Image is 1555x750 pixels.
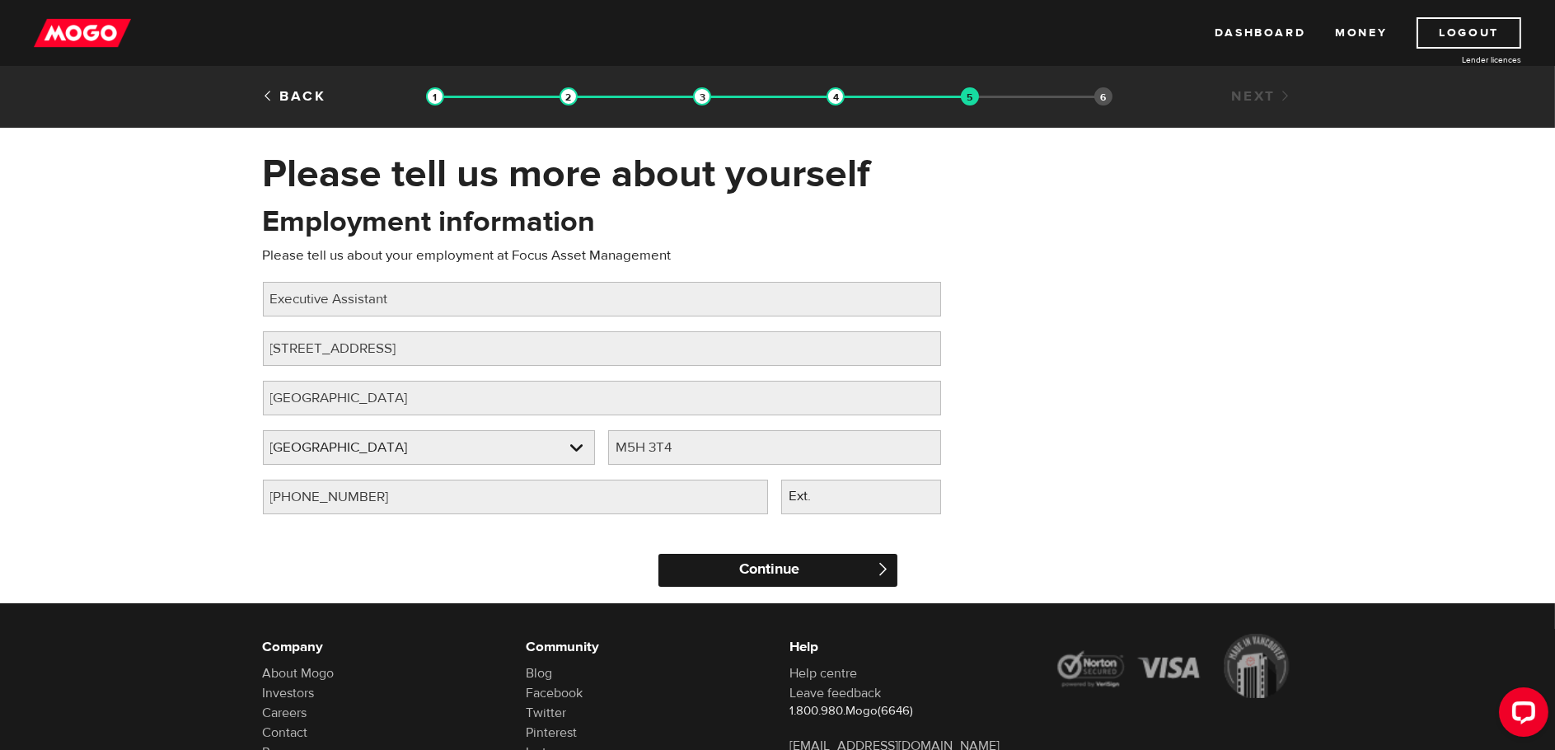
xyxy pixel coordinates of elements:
[263,705,307,721] a: Careers
[877,562,891,576] span: 
[1417,17,1521,49] a: Logout
[426,87,444,105] img: transparent-188c492fd9eaac0f573672f40bb141c2.gif
[1215,17,1305,49] a: Dashboard
[1486,681,1555,750] iframe: LiveChat chat widget
[560,87,578,105] img: transparent-188c492fd9eaac0f573672f40bb141c2.gif
[781,480,845,513] label: Ext.
[961,87,979,105] img: transparent-188c492fd9eaac0f573672f40bb141c2.gif
[263,724,308,741] a: Contact
[527,685,583,701] a: Facebook
[527,637,766,657] h6: Community
[527,705,567,721] a: Twitter
[263,246,941,265] p: Please tell us about your employment at Focus Asset Management
[263,152,1293,195] h1: Please tell us more about yourself
[1054,634,1293,698] img: legal-icons-92a2ffecb4d32d839781d1b4e4802d7b.png
[34,17,131,49] img: mogo_logo-11ee424be714fa7cbb0f0f49df9e16ec.png
[790,665,858,682] a: Help centre
[1335,17,1387,49] a: Money
[263,87,326,105] a: Back
[263,685,315,701] a: Investors
[790,637,1029,657] h6: Help
[263,665,335,682] a: About Mogo
[527,724,578,741] a: Pinterest
[693,87,711,105] img: transparent-188c492fd9eaac0f573672f40bb141c2.gif
[527,665,553,682] a: Blog
[658,554,897,587] input: Continue
[790,703,1029,720] p: 1.800.980.Mogo(6646)
[1398,54,1521,66] a: Lender licences
[827,87,845,105] img: transparent-188c492fd9eaac0f573672f40bb141c2.gif
[263,204,596,239] h2: Employment information
[1231,87,1292,105] a: Next
[263,637,502,657] h6: Company
[790,685,882,701] a: Leave feedback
